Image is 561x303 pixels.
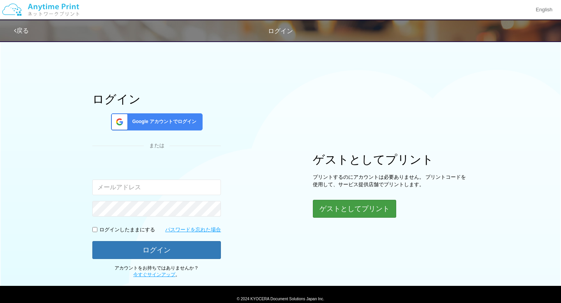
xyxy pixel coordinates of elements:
a: 今すぐサインアップ [133,272,175,277]
button: ゲストとしてプリント [313,200,396,218]
span: © 2024 KYOCERA Document Solutions Japan Inc. [237,296,325,301]
button: ログイン [92,241,221,259]
div: または [92,142,221,150]
span: Google アカウントでログイン [129,118,196,125]
input: メールアドレス [92,180,221,195]
a: 戻る [14,27,29,34]
h1: ゲストとしてプリント [313,153,469,166]
p: アカウントをお持ちではありませんか？ [92,265,221,278]
span: ログイン [268,28,293,34]
h1: ログイン [92,93,221,106]
a: パスワードを忘れた場合 [165,226,221,234]
p: プリントするのにアカウントは必要ありません。 プリントコードを使用して、サービス提供店舗でプリントします。 [313,174,469,188]
span: 。 [133,272,180,277]
p: ログインしたままにする [99,226,155,234]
